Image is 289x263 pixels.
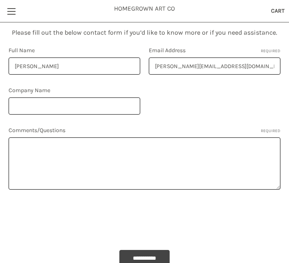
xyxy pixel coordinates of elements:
a: Cart with 0 items [267,1,289,21]
label: Full Name [9,46,140,55]
span: Toggle menu [7,11,16,12]
small: Required [261,48,280,54]
label: Email Address [149,46,280,55]
label: Comments/Questions [9,126,280,135]
small: Required [261,128,280,134]
span: Cart [271,7,285,14]
iframe: reCAPTCHA [9,201,133,233]
font: Please fill out the below contact form if you’d like to know more or if you need assistance. [12,29,277,36]
label: Company Name [9,86,140,95]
